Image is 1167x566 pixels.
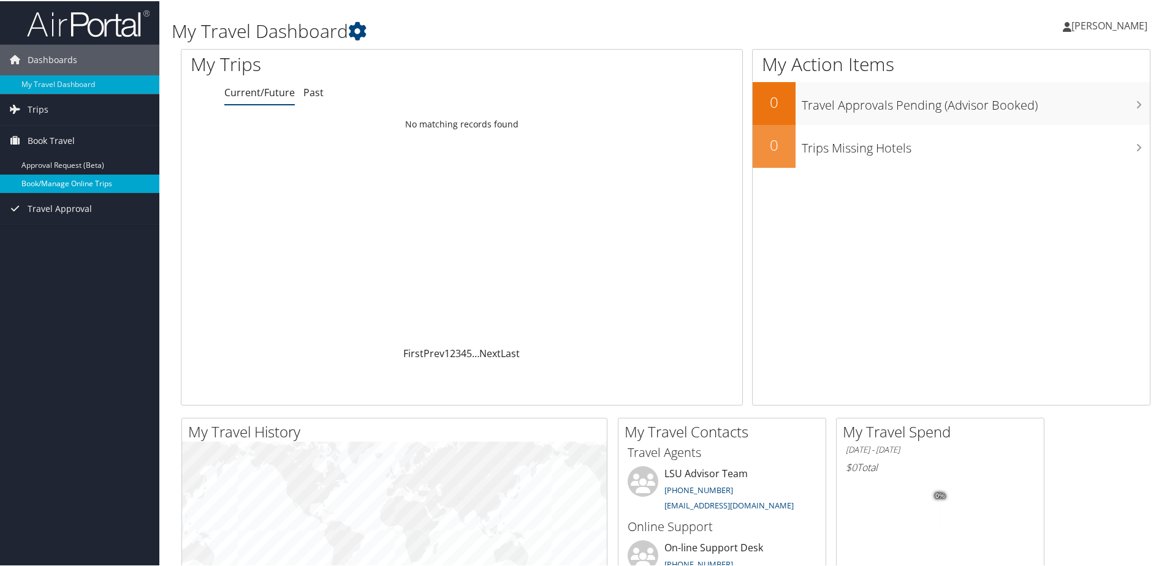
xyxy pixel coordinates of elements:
[479,345,501,359] a: Next
[846,459,857,473] span: $0
[802,89,1150,113] h3: Travel Approvals Pending (Advisor Booked)
[403,345,424,359] a: First
[466,345,472,359] a: 5
[191,50,500,76] h1: My Trips
[753,81,1150,124] a: 0Travel Approvals Pending (Advisor Booked)
[27,8,150,37] img: airportal-logo.png
[472,345,479,359] span: …
[450,345,455,359] a: 2
[28,192,92,223] span: Travel Approval
[455,345,461,359] a: 3
[172,17,831,43] h1: My Travel Dashboard
[753,134,796,154] h2: 0
[181,112,742,134] td: No matching records found
[28,93,48,124] span: Trips
[1071,18,1147,31] span: [PERSON_NAME]
[843,420,1044,441] h2: My Travel Spend
[501,345,520,359] a: Last
[28,43,77,74] span: Dashboards
[802,132,1150,156] h3: Trips Missing Hotels
[664,483,733,494] a: [PHONE_NUMBER]
[622,465,823,515] li: LSU Advisor Team
[753,124,1150,167] a: 0Trips Missing Hotels
[628,443,816,460] h3: Travel Agents
[424,345,444,359] a: Prev
[846,459,1035,473] h6: Total
[1063,6,1160,43] a: [PERSON_NAME]
[846,443,1035,455] h6: [DATE] - [DATE]
[303,85,324,98] a: Past
[188,420,607,441] h2: My Travel History
[444,345,450,359] a: 1
[28,124,75,155] span: Book Travel
[935,491,945,499] tspan: 0%
[753,50,1150,76] h1: My Action Items
[224,85,295,98] a: Current/Future
[625,420,826,441] h2: My Travel Contacts
[664,499,794,510] a: [EMAIL_ADDRESS][DOMAIN_NAME]
[753,91,796,111] h2: 0
[461,345,466,359] a: 4
[628,517,816,534] h3: Online Support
